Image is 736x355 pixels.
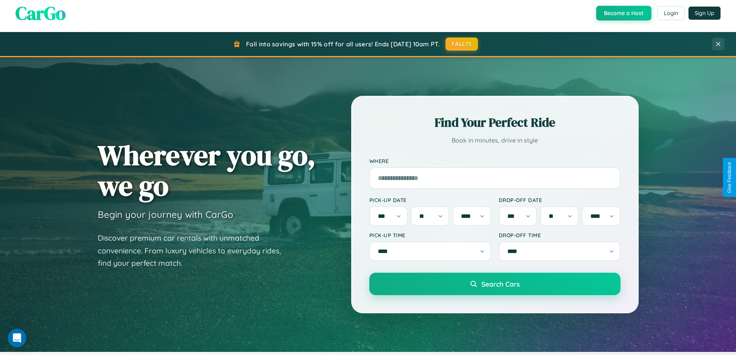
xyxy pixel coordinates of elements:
label: Drop-off Date [499,197,620,203]
button: Login [657,6,685,20]
h1: Wherever you go, we go [98,140,316,201]
label: Pick-up Time [369,232,491,238]
button: FALL15 [445,37,478,51]
label: Where [369,158,620,164]
span: CarGo [15,0,66,26]
button: Become a Host [596,6,651,20]
span: Search Cars [481,280,520,288]
p: Discover premium car rentals with unmatched convenience. From luxury vehicles to everyday rides, ... [98,232,291,270]
p: Book in minutes, drive in style [369,135,620,146]
button: Sign Up [688,7,721,20]
div: Give Feedback [727,162,732,193]
button: Search Cars [369,273,620,295]
span: Fall into savings with 15% off for all users! Ends [DATE] 10am PT. [246,40,440,48]
label: Pick-up Date [369,197,491,203]
h3: Begin your journey with CarGo [98,209,233,220]
label: Drop-off Time [499,232,620,238]
iframe: Intercom live chat [8,329,26,347]
h2: Find Your Perfect Ride [369,114,620,131]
